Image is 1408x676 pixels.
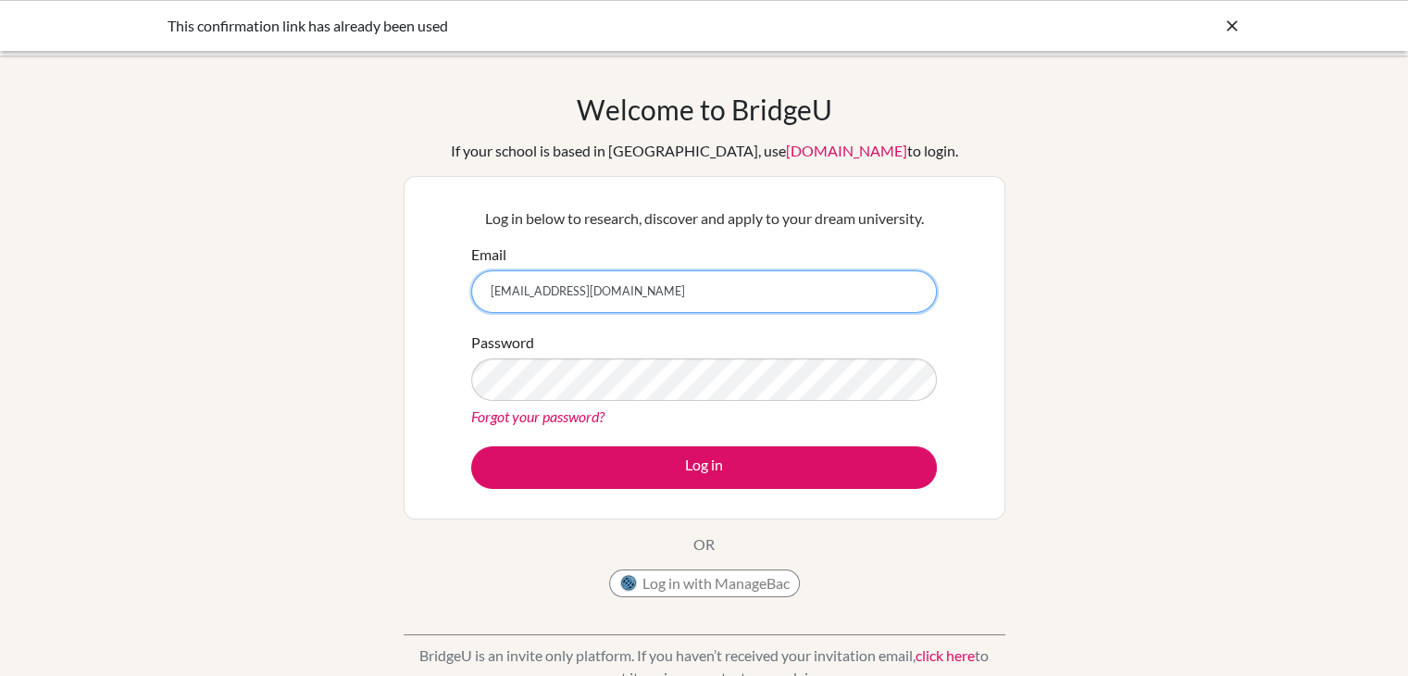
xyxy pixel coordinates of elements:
a: [DOMAIN_NAME] [786,142,907,159]
h1: Welcome to BridgeU [577,93,832,126]
a: click here [916,646,975,664]
label: Email [471,244,506,266]
div: If your school is based in [GEOGRAPHIC_DATA], use to login. [451,140,958,162]
label: Password [471,332,534,354]
button: Log in [471,446,937,489]
button: Log in with ManageBac [609,570,800,597]
a: Forgot your password? [471,407,604,425]
p: Log in below to research, discover and apply to your dream university. [471,207,937,230]
p: OR [693,533,715,556]
div: This confirmation link has already been used [168,15,964,37]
